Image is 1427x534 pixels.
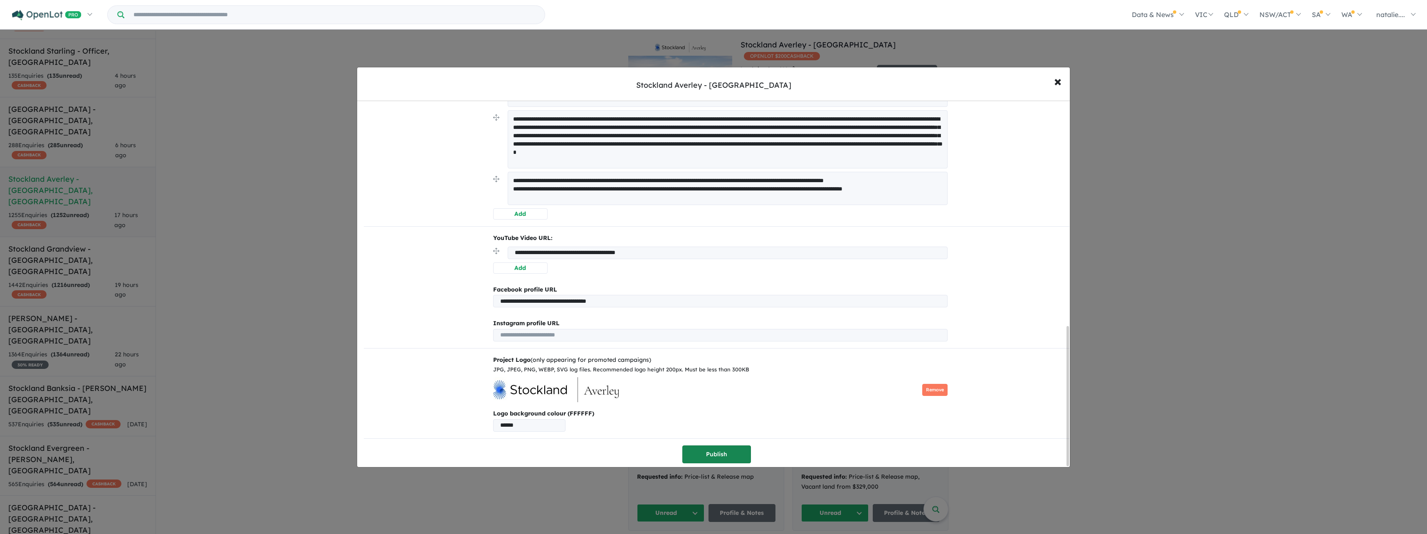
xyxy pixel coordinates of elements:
[493,355,948,365] div: (only appearing for promoted campaigns)
[493,114,499,121] img: drag.svg
[922,384,948,396] button: Remove
[493,365,948,374] div: JPG, JPEG, PNG, WEBP, SVG log files. Recommended logo height 200px. Must be less than 300KB
[493,176,499,182] img: drag.svg
[493,262,548,274] button: Add
[682,445,751,463] button: Publish
[493,319,560,327] b: Instagram profile URL
[636,80,791,91] div: Stockland Averley - [GEOGRAPHIC_DATA]
[493,208,548,220] button: Add
[1054,72,1062,90] span: ×
[1376,10,1405,19] span: natalie....
[493,356,531,363] b: Project Logo
[493,377,619,402] img: Stockland%20Averley%20-%20Nar%20Nar%20Goon%20North%20Logo.jpg
[12,10,81,20] img: Openlot PRO Logo White
[493,233,948,243] p: YouTube Video URL:
[493,286,557,293] b: Facebook profile URL
[493,409,948,419] b: Logo background colour (FFFFFF)
[493,248,499,254] img: drag.svg
[126,6,543,24] input: Try estate name, suburb, builder or developer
